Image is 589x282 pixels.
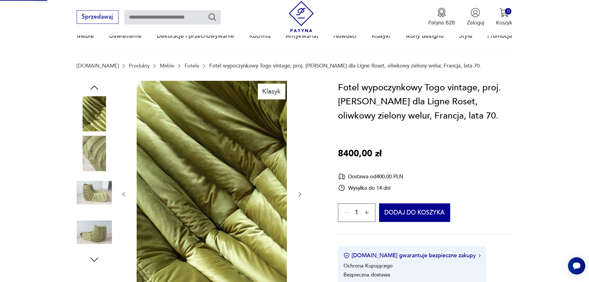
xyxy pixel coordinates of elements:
[479,254,480,257] img: Ikona strzałki w prawo
[338,173,345,180] img: Ikona dostawy
[77,63,119,69] a: [DOMAIN_NAME]
[258,84,285,99] div: Klasyk
[338,184,403,192] div: Wysyłka do 14 dni
[77,96,112,132] img: Zdjęcie produktu Fotel wypoczynkowy Togo vintage, proj. M. Ducaroy dla Ligne Roset, oliwkowy ziel...
[355,210,358,215] span: 1
[467,19,484,26] p: Zaloguj
[338,147,382,161] p: 8400,00 zł
[499,8,509,17] img: Ikona koszyka
[208,12,217,21] button: Szukaj
[406,22,444,50] a: Ikony designu
[286,22,318,50] a: Antykwariat
[344,262,393,269] li: Ochrona Kupującego
[185,63,199,69] a: Fotele
[77,215,112,250] img: Zdjęcie produktu Fotel wypoczynkowy Togo vintage, proj. M. Ducaroy dla Ligne Roset, oliwkowy ziel...
[286,1,317,32] img: Patyna - sklep z meblami i dekoracjami vintage
[437,8,446,17] img: Ikona medalu
[77,22,94,50] a: Meble
[344,252,480,259] button: [DOMAIN_NAME] gwarantuje bezpieczne zakupy
[249,22,271,50] a: Kuchnia
[496,19,512,26] p: Koszyk
[109,22,142,50] a: Oświetlenie
[496,8,512,26] button: 0Koszyk
[487,22,512,50] a: Promocje
[467,8,484,26] button: Zaloguj
[459,22,472,50] a: Style
[379,203,450,222] button: Dodaj do koszyka
[333,22,356,50] a: Nowości
[338,81,512,123] h1: Fotel wypoczynkowy Togo vintage, proj. [PERSON_NAME] dla Ligne Roset, oliwkowy zielony welur, Fra...
[568,257,585,275] iframe: Smartsupp widget button
[209,63,481,69] p: Fotel wypoczynkowy Togo vintage, proj. [PERSON_NAME] dla Ligne Roset, oliwkowy zielony welur, Fra...
[77,175,112,210] img: Zdjęcie produktu Fotel wypoczynkowy Togo vintage, proj. M. Ducaroy dla Ligne Roset, oliwkowy ziel...
[160,63,174,69] a: Meble
[428,8,455,26] button: Patyna B2B
[338,173,403,180] div: Dostawa od 400,00 PLN
[157,22,234,50] a: Dekoracje i przechowywanie
[505,8,511,15] div: 0
[428,19,455,26] p: Patyna B2B
[428,8,455,26] a: Ikona medaluPatyna B2B
[77,136,112,171] img: Zdjęcie produktu Fotel wypoczynkowy Togo vintage, proj. M. Ducaroy dla Ligne Roset, oliwkowy ziel...
[344,253,350,259] img: Ikona certyfikatu
[129,63,150,69] a: Produkty
[77,15,118,20] a: Sprzedawaj
[471,8,480,17] img: Ikonka użytkownika
[372,22,391,50] a: Klasyki
[344,271,390,278] li: Bezpieczna dostawa
[77,10,118,24] button: Sprzedawaj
